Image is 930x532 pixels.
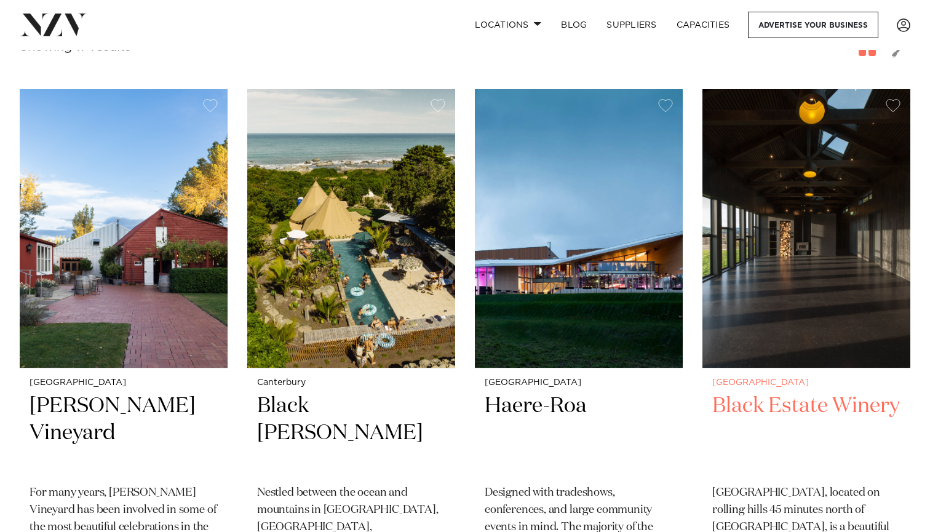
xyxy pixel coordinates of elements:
[667,12,740,38] a: Capacities
[485,378,673,387] small: [GEOGRAPHIC_DATA]
[30,378,218,387] small: [GEOGRAPHIC_DATA]
[712,378,900,387] small: [GEOGRAPHIC_DATA]
[257,378,445,387] small: Canterbury
[257,392,445,475] h2: Black [PERSON_NAME]
[551,12,597,38] a: BLOG
[748,12,878,38] a: Advertise your business
[465,12,551,38] a: Locations
[20,14,87,36] img: nzv-logo.png
[597,12,666,38] a: SUPPLIERS
[30,392,218,475] h2: [PERSON_NAME] Vineyard
[712,392,900,475] h2: Black Estate Winery
[485,392,673,475] h2: Haere-Roa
